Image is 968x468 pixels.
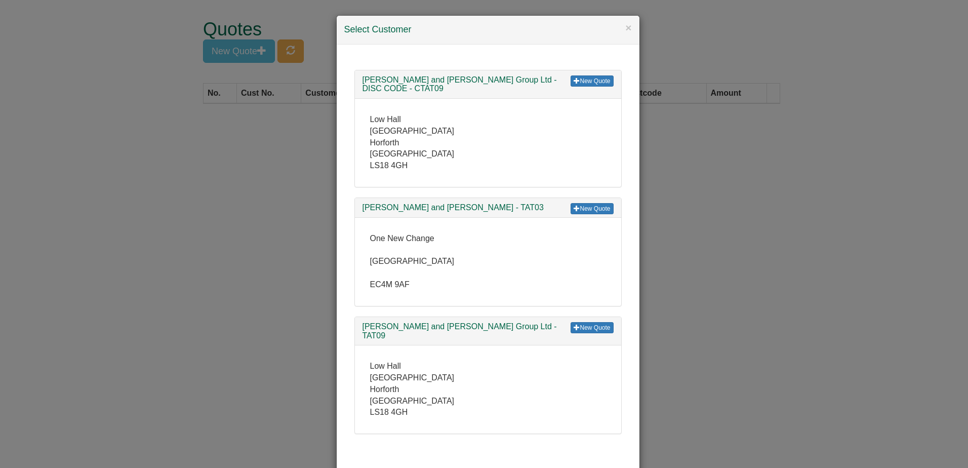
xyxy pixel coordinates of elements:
span: Horforth [370,385,399,394]
span: [GEOGRAPHIC_DATA] [370,257,455,265]
span: Horforth [370,138,399,147]
h4: Select Customer [344,23,632,36]
span: LS18 4GH [370,161,408,170]
h3: [PERSON_NAME] and [PERSON_NAME] Group Ltd - DISC CODE - CTAT09 [362,75,614,93]
a: New Quote [571,203,613,214]
span: [GEOGRAPHIC_DATA] [370,373,455,382]
span: [GEOGRAPHIC_DATA] [370,149,455,158]
span: EC4M 9AF [370,280,410,289]
a: New Quote [571,322,613,333]
h3: [PERSON_NAME] and [PERSON_NAME] - TAT03 [362,203,614,212]
h3: [PERSON_NAME] and [PERSON_NAME] Group Ltd - TAT09 [362,322,614,340]
a: New Quote [571,75,613,87]
button: × [625,22,631,33]
span: [GEOGRAPHIC_DATA] [370,127,455,135]
span: [GEOGRAPHIC_DATA] [370,397,455,405]
span: LS18 4GH [370,408,408,416]
span: Low Hall [370,115,401,124]
span: One New Change [370,234,434,243]
span: Low Hall [370,362,401,370]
